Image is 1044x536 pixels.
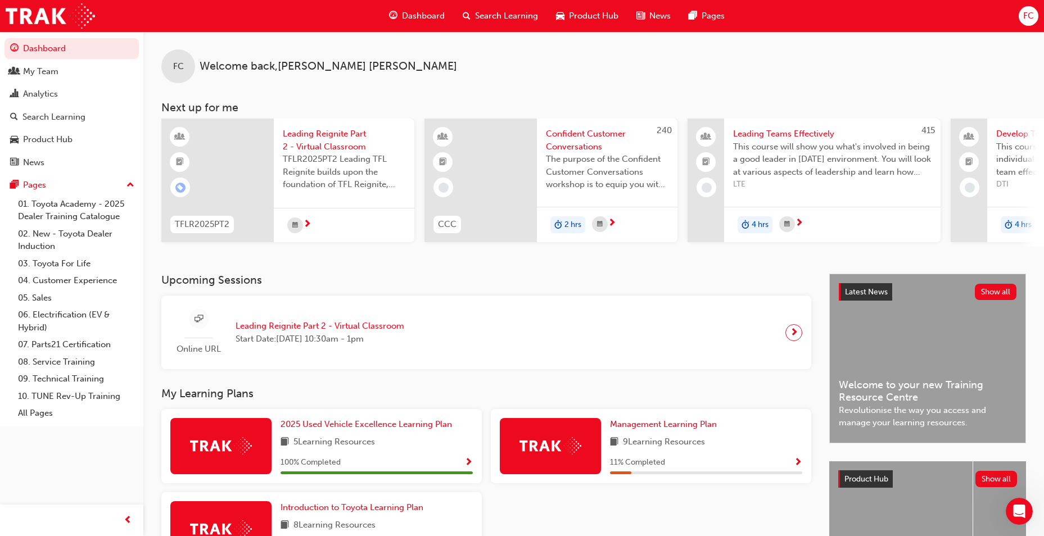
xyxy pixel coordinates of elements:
a: 240CCCConfident Customer ConversationsThe purpose of the Confident Customer Conversations worksho... [424,119,677,242]
span: pages-icon [10,180,19,190]
span: chart-icon [10,89,19,99]
span: 5 Learning Resources [293,435,375,449]
h3: My Learning Plans [161,387,811,400]
a: Latest NewsShow all [839,283,1016,301]
span: next-icon [795,219,803,229]
span: 2 hrs [564,219,581,231]
a: News [4,152,139,173]
a: Latest NewsShow allWelcome to your new Training Resource CentreRevolutionise the way you access a... [829,274,1026,443]
a: car-iconProduct Hub [547,4,627,28]
img: Trak [190,437,252,455]
span: Welcome back , [PERSON_NAME] [PERSON_NAME] [200,60,457,73]
span: sessionType_ONLINE_URL-icon [195,312,203,326]
span: Revolutionise the way you access and manage your learning resources. [839,404,1016,429]
span: Confident Customer Conversations [546,128,668,153]
button: Pages [4,175,139,196]
span: calendar-icon [784,217,790,231]
a: news-iconNews [627,4,680,28]
span: duration-icon [554,217,562,232]
span: news-icon [10,158,19,168]
div: My Team [23,65,58,78]
span: Search Learning [475,10,538,22]
span: Leading Reignite Part 2 - Virtual Classroom [236,320,404,333]
span: FC [173,60,184,73]
span: Welcome to your new Training Resource Centre [839,379,1016,404]
a: Management Learning Plan [610,418,721,431]
span: 8 Learning Resources [293,519,376,533]
span: people-icon [10,67,19,77]
button: Show all [975,284,1017,300]
span: book-icon [610,435,618,449]
a: 05. Sales [13,289,139,307]
a: 02. New - Toyota Dealer Induction [13,225,139,255]
span: next-icon [303,220,311,230]
span: calendar-icon [597,217,603,231]
span: duration-icon [742,217,749,232]
a: Search Learning [4,107,139,128]
a: 09. Technical Training [13,370,139,388]
span: FC [1023,10,1034,22]
div: Search Learning [22,111,85,124]
span: This course will show you what's involved in being a good leader in [DATE] environment. You will ... [733,140,932,179]
span: Start Date: [DATE] 10:30am - 1pm [236,333,404,346]
span: 240 [657,125,672,135]
span: people-icon [965,130,973,144]
span: up-icon [126,178,134,193]
button: Show Progress [794,456,802,470]
a: 10. TUNE Rev-Up Training [13,388,139,405]
div: Product Hub [23,133,73,146]
span: pages-icon [689,9,697,23]
span: duration-icon [1005,217,1013,232]
span: calendar-icon [292,219,298,233]
span: CCC [438,218,457,231]
span: car-icon [10,135,19,145]
a: All Pages [13,405,139,422]
a: 08. Service Training [13,353,139,371]
a: Dashboard [4,38,139,59]
a: 415Leading Teams EffectivelyThis course will show you what's involved in being a good leader in [... [688,119,941,242]
h3: Next up for me [143,101,1044,114]
span: Management Learning Plan [610,419,717,429]
span: booktick-icon [965,155,973,170]
a: guage-iconDashboard [380,4,454,28]
span: 4 hrs [752,219,769,231]
span: Leading Reignite Part 2 - Virtual Classroom [283,128,405,153]
img: Trak [519,437,581,455]
a: Introduction to Toyota Learning Plan [281,501,428,514]
a: TFLR2025PT2Leading Reignite Part 2 - Virtual ClassroomTFLR2025PT2 Leading TFL Reignite builds upo... [161,119,414,242]
span: next-icon [790,325,798,340]
a: 07. Parts21 Certification [13,336,139,353]
span: learningResourceType_INSTRUCTOR_LED-icon [176,130,184,144]
span: book-icon [281,519,289,533]
a: search-iconSearch Learning [454,4,547,28]
div: Analytics [23,88,58,101]
span: booktick-icon [176,155,184,170]
span: news-icon [636,9,645,23]
span: News [649,10,671,22]
a: My Team [4,61,139,82]
span: Pages [702,10,725,22]
span: The purpose of the Confident Customer Conversations workshop is to equip you with tools to commun... [546,153,668,191]
img: Trak [6,3,95,29]
a: 2025 Used Vehicle Excellence Learning Plan [281,418,457,431]
span: search-icon [10,112,18,122]
iframe: Intercom live chat [1006,498,1033,525]
span: Leading Teams Effectively [733,128,932,140]
span: learningRecordVerb_NONE-icon [965,183,975,193]
span: booktick-icon [702,155,710,170]
h3: Upcoming Sessions [161,274,811,287]
a: Product HubShow all [838,470,1017,488]
span: TFLR2025PT2 Leading TFL Reignite builds upon the foundation of TFL Reignite, reaffirming our comm... [283,153,405,191]
a: 01. Toyota Academy - 2025 Dealer Training Catalogue [13,196,139,225]
span: search-icon [463,9,471,23]
span: Product Hub [569,10,618,22]
span: Latest News [845,287,888,297]
button: Show all [975,471,1018,487]
span: Dashboard [402,10,445,22]
span: TFLR2025PT2 [175,218,229,231]
button: FC [1019,6,1038,26]
span: Product Hub [844,474,888,484]
a: 04. Customer Experience [13,272,139,289]
span: learningRecordVerb_NONE-icon [439,183,449,193]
